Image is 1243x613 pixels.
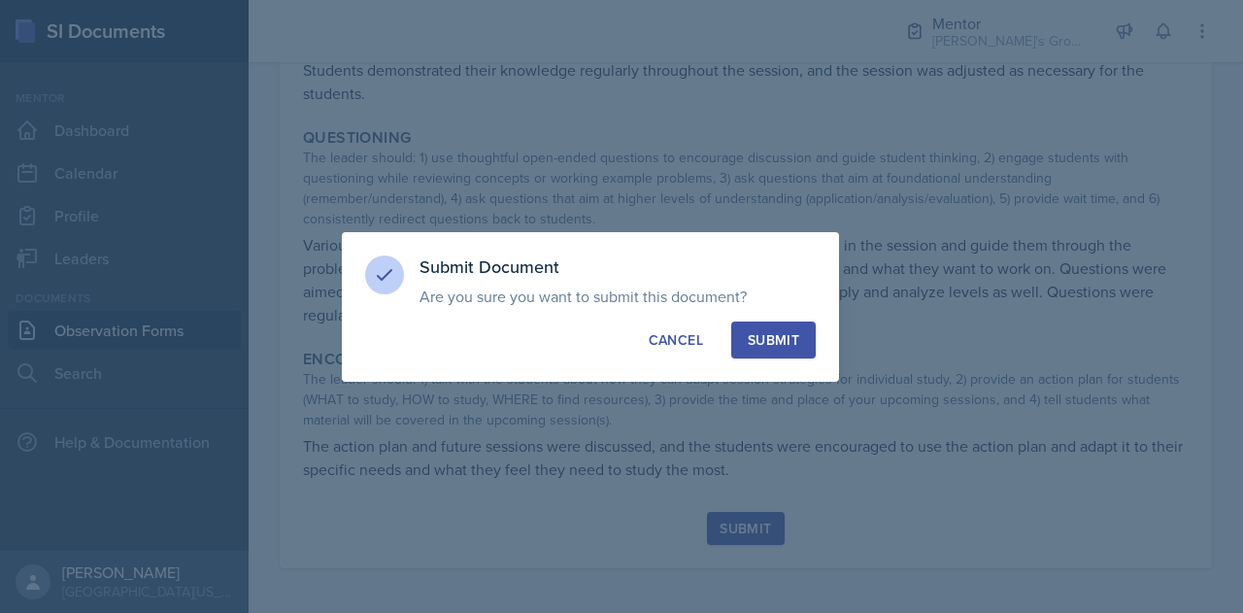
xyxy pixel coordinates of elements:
[649,330,703,350] div: Cancel
[748,330,799,350] div: Submit
[420,287,816,306] p: Are you sure you want to submit this document?
[731,322,816,358] button: Submit
[420,255,816,279] h3: Submit Document
[632,322,720,358] button: Cancel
